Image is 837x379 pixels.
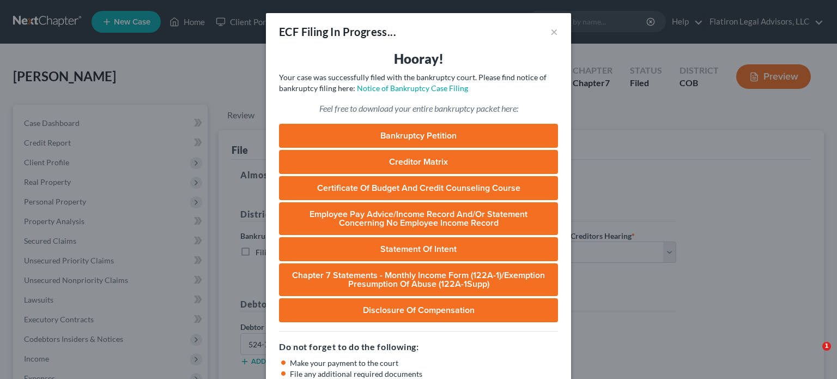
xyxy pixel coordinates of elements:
a: Notice of Bankruptcy Case Filing [357,83,468,93]
h5: Do not forget to do the following: [279,340,558,353]
a: Statement of Intent [279,237,558,261]
div: ECF Filing In Progress... [279,24,396,39]
a: Employee Pay Advice/Income Record and/or Statement Concerning No Employee Income Record [279,202,558,235]
p: Feel free to download your entire bankruptcy packet here: [279,103,558,115]
a: Disclosure of Compensation [279,298,558,322]
iframe: Intercom live chat [800,342,826,368]
a: Chapter 7 Statements - Monthly Income Form (122A-1)/Exemption Presumption of Abuse (122A-1Supp) [279,263,558,296]
button: × [550,25,558,38]
a: Certificate of Budget and Credit Counseling Course [279,176,558,200]
li: Make your payment to the court [290,358,558,369]
a: Bankruptcy Petition [279,124,558,148]
a: Creditor Matrix [279,150,558,174]
h3: Hooray! [279,50,558,68]
span: 1 [822,342,831,351]
span: Your case was successfully filed with the bankruptcy court. Please find notice of bankruptcy fili... [279,73,547,93]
